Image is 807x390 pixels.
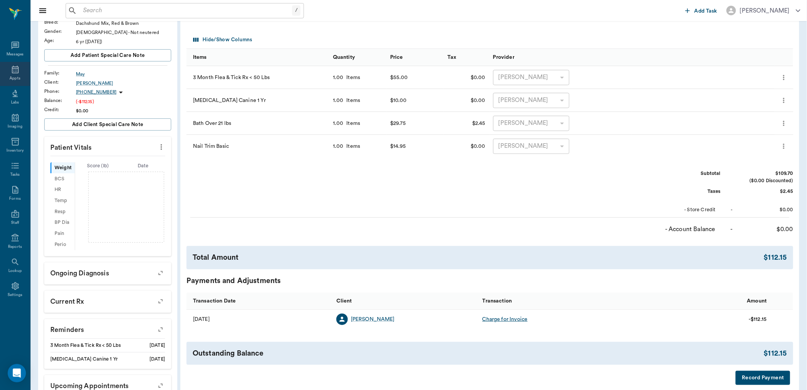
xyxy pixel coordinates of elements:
input: Search [80,5,292,16]
div: 08/29/25 [193,316,210,323]
div: - [731,225,733,234]
div: Credit : [44,106,76,113]
div: Price [386,49,444,66]
div: 1.00 [333,97,344,104]
div: Items [344,120,360,127]
div: Age : [44,37,76,44]
div: Client : [44,79,76,86]
div: Appts [10,76,20,81]
div: - Store Credit [659,206,716,214]
div: BCS [50,173,75,184]
div: Outstanding Balance [193,348,764,359]
div: Breed : [44,19,76,26]
div: Items [193,47,207,68]
div: Resp [50,206,75,217]
button: more [778,140,789,153]
button: Record Payment [736,371,790,385]
div: Perio [50,239,75,250]
p: [PHONE_NUMBER] [76,89,116,95]
div: -$112.15 [749,316,767,323]
a: [PERSON_NAME] [351,316,395,323]
div: Family : [44,70,76,76]
div: Tax [447,47,456,68]
div: [DATE] [150,342,165,349]
div: [MEDICAL_DATA] Canine 1 Yr [50,356,118,363]
div: Settings [8,292,23,298]
div: $29.75 [390,118,406,129]
span: Add patient Special Care Note [71,51,145,60]
div: Client [333,292,479,309]
div: $0.00 [76,107,171,114]
div: Quantity [333,47,355,68]
div: Items [344,74,360,81]
div: Amount [625,292,771,309]
div: Transaction [479,292,625,309]
div: Transaction Date [186,292,333,309]
div: Client [336,290,352,312]
div: / [292,5,301,16]
div: $112.15 [764,348,787,359]
div: Date [121,162,166,170]
div: Provider [493,47,514,68]
div: Price [390,47,403,68]
div: $112.15 [764,252,787,263]
div: $0.00 [444,66,489,89]
div: Weight [50,162,75,173]
div: [PERSON_NAME] [740,6,790,15]
div: $2.45 [736,188,793,195]
div: $10.00 [390,95,407,106]
div: Score ( lb ) [75,162,121,170]
div: Temp [50,195,75,206]
div: Imaging [8,124,23,129]
button: Select columns [191,34,254,46]
div: Gender : [44,28,76,35]
div: [DATE] [150,356,165,363]
div: Transaction Date [193,290,236,312]
div: Nail Trim Basic [186,135,329,158]
div: - [731,206,733,214]
div: Amount [747,290,767,312]
div: [DEMOGRAPHIC_DATA] - Not neutered [76,29,171,36]
div: Forms [9,196,21,202]
div: Reports [8,244,22,250]
p: Ongoing diagnosis [44,262,171,282]
div: Tasks [10,172,20,178]
div: Inventory [6,148,24,154]
div: $14.95 [390,141,406,152]
div: $0.00 [444,89,489,112]
a: May [76,71,171,78]
div: [PERSON_NAME] [493,93,569,108]
div: Taxes [664,188,721,195]
div: 1.00 [333,74,344,81]
a: [PERSON_NAME] [76,80,171,87]
div: $109.70 [736,170,793,177]
span: Add client Special Care Note [72,120,143,129]
div: ($0.00 Discounted) [736,177,793,184]
button: Add patient Special Care Note [44,49,171,61]
p: Reminders [44,319,171,338]
div: Lookup [8,268,22,274]
div: $2.45 [444,112,489,135]
div: Total Amount [193,252,764,263]
div: $0.00 [736,225,793,234]
div: Staff [11,220,19,226]
div: Pain [50,228,75,239]
div: $55.00 [390,72,408,83]
div: Phone : [44,88,76,95]
div: [PERSON_NAME] [493,70,569,85]
div: Items [344,142,360,150]
div: [PERSON_NAME] [493,139,569,154]
button: Close drawer [35,3,50,18]
div: $0.00 [736,206,793,214]
div: [MEDICAL_DATA] Canine 1 Yr [186,89,329,112]
div: Charge for Invoice [482,316,528,323]
button: more [155,141,167,154]
div: Payments and Adjustments [186,275,793,286]
div: Transaction [482,290,512,312]
div: BP Dia [50,217,75,228]
div: HR [50,184,75,196]
div: 6 yr ([DATE]) [76,38,171,45]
